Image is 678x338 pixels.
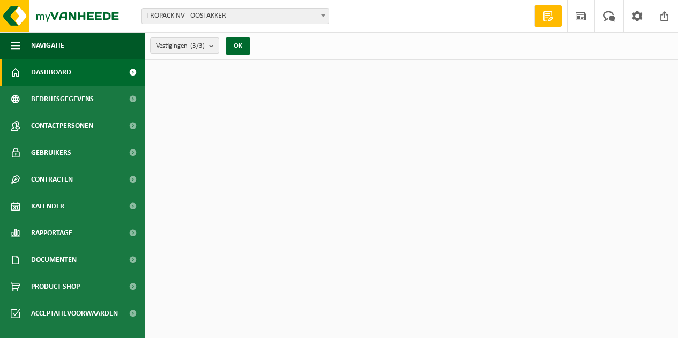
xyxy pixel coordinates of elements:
[31,273,80,300] span: Product Shop
[31,139,71,166] span: Gebruikers
[156,38,205,54] span: Vestigingen
[141,8,329,24] span: TROPACK NV - OOSTAKKER
[31,246,77,273] span: Documenten
[190,42,205,49] count: (3/3)
[31,112,93,139] span: Contactpersonen
[150,37,219,54] button: Vestigingen(3/3)
[31,59,71,86] span: Dashboard
[31,166,73,193] span: Contracten
[31,193,64,220] span: Kalender
[31,32,64,59] span: Navigatie
[31,220,72,246] span: Rapportage
[142,9,329,24] span: TROPACK NV - OOSTAKKER
[226,37,250,55] button: OK
[31,86,94,112] span: Bedrijfsgegevens
[31,300,118,327] span: Acceptatievoorwaarden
